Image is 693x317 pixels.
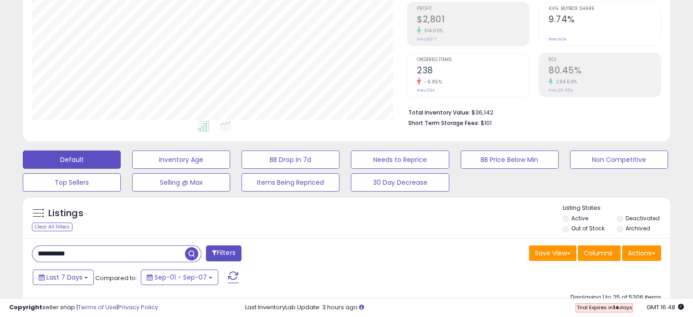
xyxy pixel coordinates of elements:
[625,214,659,222] label: Deactivated
[417,88,435,93] small: Prev: 264
[9,303,42,312] strong: Copyright
[417,14,529,26] h2: $2,801
[417,65,529,78] h2: 238
[118,303,158,312] a: Privacy Policy
[549,14,661,26] h2: 9.74%
[570,151,668,169] button: Non Competitive
[647,303,684,312] span: 2025-09-15 16:48 GMT
[32,223,72,231] div: Clear All Filters
[549,36,566,42] small: Prev: N/A
[421,78,442,85] small: -9.85%
[529,245,576,261] button: Save View
[46,273,82,282] span: Last 7 Days
[241,173,339,192] button: Items Being Repriced
[417,57,529,62] span: Ordered Items
[245,303,684,312] div: Last InventoryLab Update: 3 hours ago.
[622,245,661,261] button: Actions
[549,65,661,78] h2: 80.45%
[481,119,492,127] span: $101
[95,274,137,282] span: Compared to:
[549,6,661,11] span: Avg. Buybox Share
[578,245,621,261] button: Columns
[461,151,559,169] button: BB Price Below Min
[33,270,94,285] button: Last 7 Days
[351,173,449,192] button: 30 Day Decrease
[549,88,573,93] small: Prev: 20.92%
[576,304,632,311] span: Trial Expires in days
[154,273,207,282] span: Sep-01 - Sep-07
[571,224,605,232] label: Out of Stock
[132,173,230,192] button: Selling @ Max
[417,36,436,42] small: Prev: $677
[570,293,661,302] div: Displaying 1 to 25 of 5306 items
[351,151,449,169] button: Needs to Reprice
[132,151,230,169] button: Inventory Age
[9,303,158,312] div: seller snap | |
[612,304,619,311] b: 14
[48,207,83,220] h5: Listings
[241,151,339,169] button: BB Drop in 7d
[408,119,479,127] b: Short Term Storage Fees:
[553,78,577,85] small: 284.56%
[23,151,121,169] button: Default
[408,106,654,117] li: $36,142
[584,249,612,258] span: Columns
[206,245,241,261] button: Filters
[417,6,529,11] span: Profit
[563,204,670,213] p: Listing States:
[141,270,218,285] button: Sep-01 - Sep-07
[408,109,470,116] b: Total Inventory Value:
[78,303,117,312] a: Terms of Use
[549,57,661,62] span: ROI
[625,224,650,232] label: Archived
[23,173,121,192] button: Top Sellers
[571,214,588,222] label: Active
[421,27,443,34] small: 314.00%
